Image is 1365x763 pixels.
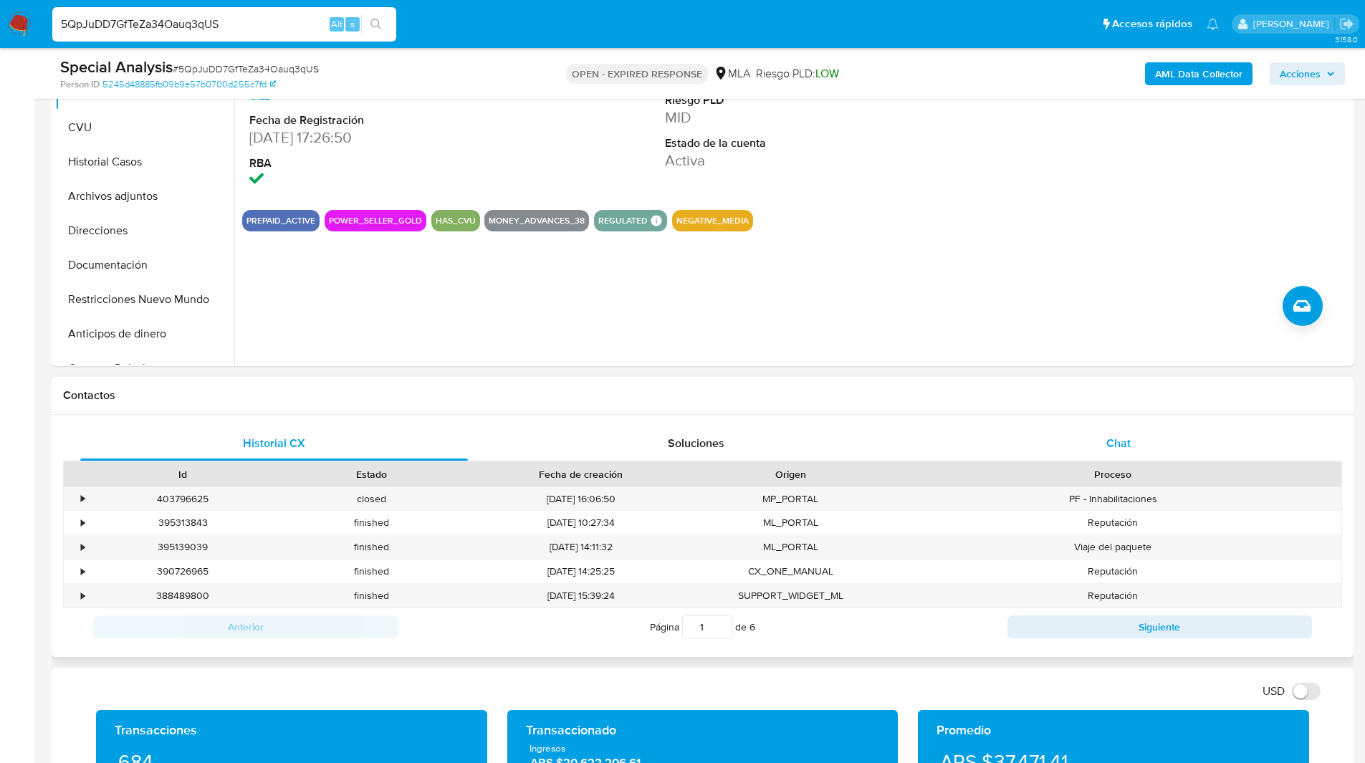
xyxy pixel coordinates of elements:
div: 395139039 [89,535,277,559]
div: Estado [287,467,456,481]
div: Id [99,467,267,481]
span: 6 [749,620,755,634]
button: Direcciones [55,213,234,248]
div: • [81,516,85,529]
div: ML_PORTAL [696,535,885,559]
div: closed [277,487,466,511]
div: [DATE] 14:25:25 [466,560,696,583]
div: SUPPORT_WIDGET_ML [696,584,885,608]
span: Riesgo PLD: [756,66,839,82]
span: Accesos rápidos [1112,16,1192,32]
div: [DATE] 10:27:34 [466,511,696,534]
button: CVU [55,110,234,145]
a: Salir [1339,16,1354,32]
div: MLA [714,66,750,82]
button: Historial Casos [55,145,234,179]
div: Origen [707,467,875,481]
div: finished [277,535,466,559]
button: Restricciones Nuevo Mundo [55,282,234,317]
div: finished [277,511,466,534]
div: PF - Inhabilitaciones [885,487,1341,511]
div: [DATE] 14:11:32 [466,535,696,559]
div: 403796625 [89,487,277,511]
div: Proceso [895,467,1331,481]
div: Reputación [885,560,1341,583]
button: Acciones [1270,62,1345,85]
button: Siguiente [1007,615,1312,638]
button: Documentación [55,248,234,282]
div: finished [277,584,466,608]
div: [DATE] 15:39:24 [466,584,696,608]
button: search-icon [361,14,391,34]
b: AML Data Collector [1155,62,1242,85]
div: 388489800 [89,584,277,608]
dd: [DATE] 17:26:50 [249,128,512,148]
span: # 5QpJuDD7GfTeZa34Oauq3qUS [173,62,319,76]
dd: Activa [665,150,928,171]
div: • [81,540,85,554]
button: Anterior [93,615,398,638]
span: 3.158.0 [1335,34,1358,45]
p: matiasagustin.white@mercadolibre.com [1253,17,1334,31]
dt: RBA [249,155,512,171]
div: [DATE] 16:06:50 [466,487,696,511]
div: CX_ONE_MANUAL [696,560,885,583]
div: MP_PORTAL [696,487,885,511]
dt: Riesgo PLD [665,92,928,108]
button: Cruces y Relaciones [55,351,234,385]
span: Soluciones [668,435,724,451]
div: • [81,565,85,578]
div: ML_PORTAL [696,511,885,534]
b: Person ID [60,78,100,91]
div: Viaje del paquete [885,535,1341,559]
span: LOW [815,65,839,82]
div: Reputación [885,584,1341,608]
div: Reputación [885,511,1341,534]
button: Anticipos de dinero [55,317,234,351]
p: OPEN - EXPIRED RESPONSE [566,64,708,84]
div: Fecha de creación [476,467,686,481]
a: 5245d48885fb09b9e57b0700d255c7fd [102,78,276,91]
button: AML Data Collector [1145,62,1253,85]
h1: Contactos [63,388,1342,403]
span: Acciones [1280,62,1321,85]
b: Special Analysis [60,55,173,78]
div: finished [277,560,466,583]
span: Chat [1106,435,1131,451]
div: 390726965 [89,560,277,583]
dd: MID [665,107,928,128]
span: Historial CX [243,435,305,451]
input: Buscar usuario o caso... [52,15,396,34]
span: Alt [331,17,343,31]
a: Notificaciones [1207,18,1219,30]
button: Archivos adjuntos [55,179,234,213]
div: 395313843 [89,511,277,534]
div: • [81,589,85,603]
dt: Estado de la cuenta [665,135,928,151]
dt: Fecha de Registración [249,112,512,128]
span: s [350,17,355,31]
span: Página de [650,615,755,638]
div: • [81,492,85,506]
